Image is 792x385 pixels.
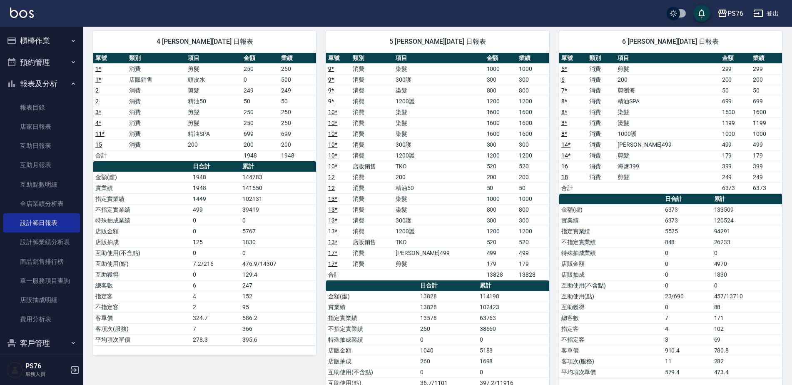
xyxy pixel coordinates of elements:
[751,139,782,150] td: 499
[394,237,485,247] td: TKO
[394,74,485,85] td: 300護
[485,128,517,139] td: 1600
[615,74,720,85] td: 200
[712,247,782,258] td: 0
[559,226,663,237] td: 指定實業績
[663,194,712,205] th: 日合計
[712,226,782,237] td: 94291
[559,237,663,247] td: 不指定實業績
[93,247,191,258] td: 互助使用(不含點)
[351,193,394,204] td: 消費
[559,247,663,258] td: 特殊抽成業績
[712,269,782,280] td: 1830
[615,128,720,139] td: 1000護
[517,237,549,247] td: 520
[394,204,485,215] td: 染髮
[191,193,240,204] td: 1449
[3,354,80,375] button: 商品管理
[127,139,186,150] td: 消費
[478,291,549,302] td: 114198
[394,226,485,237] td: 1200護
[186,63,242,74] td: 剪髮
[559,269,663,280] td: 店販抽成
[3,290,80,310] a: 店販抽成明細
[615,117,720,128] td: 燙髮
[93,172,191,182] td: 金額(虛)
[279,107,316,117] td: 250
[351,182,394,193] td: 消費
[279,117,316,128] td: 250
[751,150,782,161] td: 179
[485,237,517,247] td: 520
[418,280,477,291] th: 日合計
[559,215,663,226] td: 實業績
[559,280,663,291] td: 互助使用(不含點)
[587,74,615,85] td: 消費
[191,302,240,312] td: 2
[191,280,240,291] td: 6
[517,258,549,269] td: 179
[3,117,80,136] a: 店家日報表
[127,117,186,128] td: 消費
[517,139,549,150] td: 300
[517,150,549,161] td: 1200
[191,237,240,247] td: 125
[485,96,517,107] td: 1200
[186,74,242,85] td: 頭皮水
[615,107,720,117] td: 染髮
[587,139,615,150] td: 消費
[186,117,242,128] td: 剪髮
[242,150,279,161] td: 1948
[712,204,782,215] td: 133509
[485,193,517,204] td: 1000
[351,74,394,85] td: 消費
[712,237,782,247] td: 26233
[242,139,279,150] td: 200
[394,258,485,269] td: 剪髮
[93,150,127,161] td: 合計
[751,53,782,64] th: 業績
[561,163,568,170] a: 16
[95,141,102,148] a: 15
[750,6,782,21] button: 登出
[351,128,394,139] td: 消費
[336,37,539,46] span: 5 [PERSON_NAME][DATE] 日報表
[240,193,316,204] td: 102131
[517,74,549,85] td: 300
[485,172,517,182] td: 200
[186,128,242,139] td: 精油SPA
[242,128,279,139] td: 699
[615,53,720,64] th: 項目
[394,172,485,182] td: 200
[517,161,549,172] td: 520
[127,53,186,64] th: 類別
[663,237,712,247] td: 848
[720,85,751,96] td: 50
[418,291,477,302] td: 13828
[663,269,712,280] td: 0
[3,332,80,354] button: 客戶管理
[517,182,549,193] td: 50
[751,107,782,117] td: 1600
[720,53,751,64] th: 金額
[517,215,549,226] td: 300
[191,172,240,182] td: 1948
[279,74,316,85] td: 500
[279,53,316,64] th: 業績
[751,96,782,107] td: 699
[485,117,517,128] td: 1600
[485,247,517,258] td: 499
[93,280,191,291] td: 總客數
[485,269,517,280] td: 13828
[191,269,240,280] td: 0
[186,53,242,64] th: 項目
[279,63,316,74] td: 250
[587,128,615,139] td: 消費
[3,136,80,155] a: 互助日報表
[663,215,712,226] td: 6373
[587,117,615,128] td: 消費
[559,291,663,302] td: 互助使用(點)
[93,312,191,323] td: 客單價
[93,291,191,302] td: 指定客
[127,74,186,85] td: 店販銷售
